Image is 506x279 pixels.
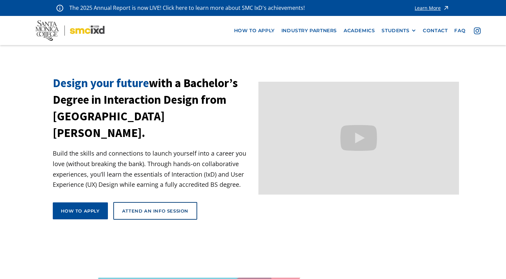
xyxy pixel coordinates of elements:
[415,6,441,11] div: Learn More
[53,202,108,219] a: How to apply
[382,28,416,34] div: STUDENTS
[36,20,105,41] img: Santa Monica College - SMC IxD logo
[53,75,253,141] h1: with a Bachelor’s Degree in Interaction Design from [GEOGRAPHIC_DATA][PERSON_NAME].
[113,202,197,220] a: Attend an Info Session
[443,3,450,13] img: icon - arrow - alert
[231,24,278,37] a: how to apply
[415,3,450,13] a: Learn More
[258,82,459,195] iframe: Design your future with a Bachelor's Degree in Interaction Design from Santa Monica College
[69,3,305,13] p: The 2025 Annual Report is now LIVE! Click here to learn more about SMC IxD's achievements!
[340,24,378,37] a: Academics
[382,28,409,34] div: STUDENTS
[61,208,100,214] div: How to apply
[451,24,469,37] a: faq
[53,76,149,91] span: Design your future
[474,27,481,34] img: icon - instagram
[53,148,253,190] p: Build the skills and connections to launch yourself into a career you love (without breaking the ...
[122,208,188,214] div: Attend an Info Session
[56,4,63,12] img: icon - information - alert
[278,24,340,37] a: industry partners
[419,24,451,37] a: contact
